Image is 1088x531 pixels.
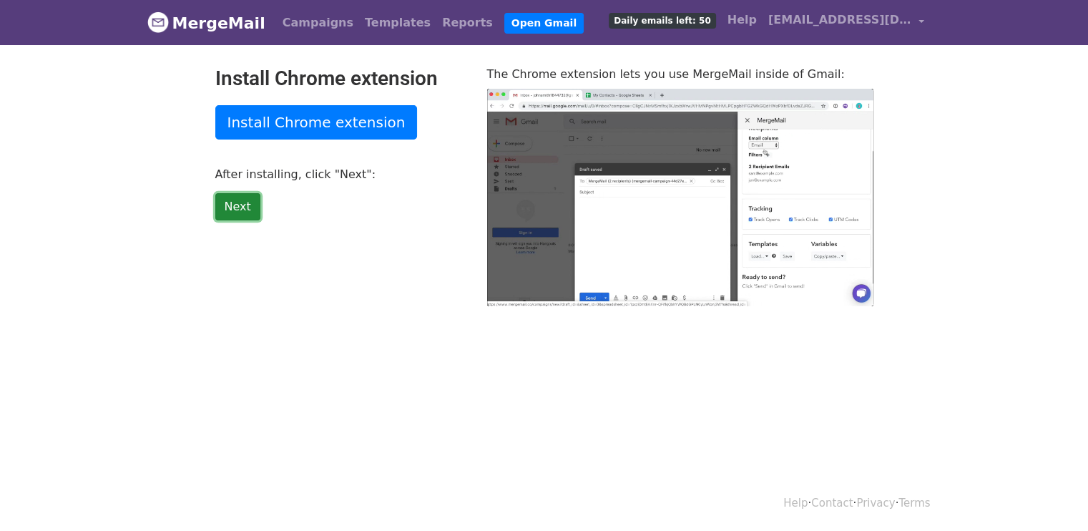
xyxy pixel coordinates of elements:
[215,105,418,140] a: Install Chrome extension
[436,9,499,37] a: Reports
[215,67,466,91] h2: Install Chrome extension
[487,67,873,82] p: The Chrome extension lets you use MergeMail inside of Gmail:
[1016,462,1088,531] iframe: Chat Widget
[359,9,436,37] a: Templates
[1016,462,1088,531] div: Widget de chat
[215,193,260,220] a: Next
[609,13,715,29] span: Daily emails left: 50
[763,6,930,39] a: [EMAIL_ADDRESS][DOMAIN_NAME]
[603,6,721,34] a: Daily emails left: 50
[215,167,466,182] p: After installing, click "Next":
[898,497,930,510] a: Terms
[504,13,584,34] a: Open Gmail
[277,9,359,37] a: Campaigns
[147,8,265,38] a: MergeMail
[811,497,853,510] a: Contact
[768,11,911,29] span: [EMAIL_ADDRESS][DOMAIN_NAME]
[783,497,808,510] a: Help
[722,6,763,34] a: Help
[856,497,895,510] a: Privacy
[147,11,169,33] img: MergeMail logo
